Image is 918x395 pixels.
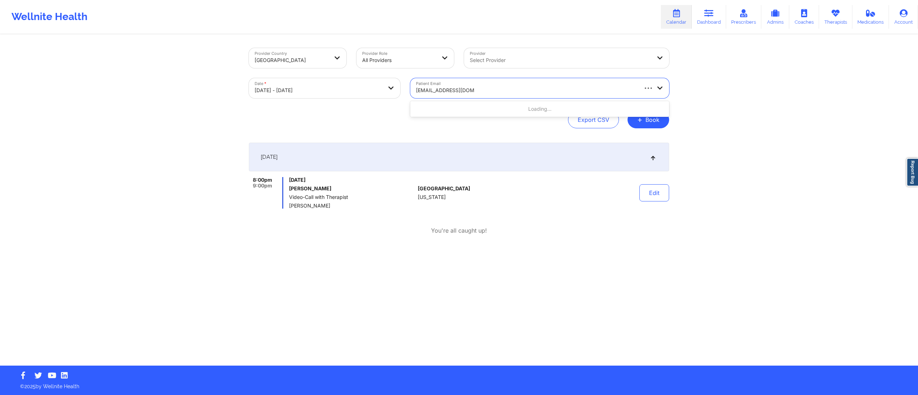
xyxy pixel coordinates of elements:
[819,5,852,29] a: Therapists
[852,5,889,29] a: Medications
[255,82,382,98] div: [DATE] - [DATE]
[15,378,903,390] p: © 2025 by Wellnite Health
[628,111,669,128] button: +Book
[289,203,415,209] span: [PERSON_NAME]
[362,52,436,68] div: All Providers
[253,177,272,183] span: 8:00pm
[637,118,643,122] span: +
[431,227,487,235] p: You're all caught up!
[418,186,470,191] span: [GEOGRAPHIC_DATA]
[639,184,669,201] button: Edit
[907,158,918,186] a: Report Bug
[726,5,762,29] a: Prescribers
[692,5,726,29] a: Dashboard
[568,111,619,128] button: Export CSV
[410,103,669,115] div: Loading...
[289,186,415,191] h6: [PERSON_NAME]
[289,194,415,200] span: Video-Call with Therapist
[889,5,918,29] a: Account
[661,5,692,29] a: Calendar
[261,153,278,161] span: [DATE]
[289,177,415,183] span: [DATE]
[789,5,819,29] a: Coaches
[761,5,789,29] a: Admins
[418,194,446,200] span: [US_STATE]
[255,52,328,68] div: [GEOGRAPHIC_DATA]
[253,183,272,189] span: 9:00pm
